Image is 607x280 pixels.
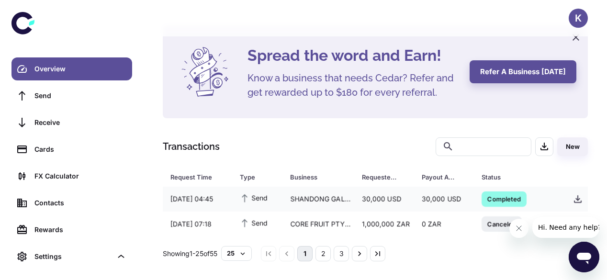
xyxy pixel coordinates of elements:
[247,44,458,67] h4: Spread the word and Earn!
[482,170,541,184] div: Status
[362,170,398,184] div: Requested Amount
[170,170,228,184] span: Request Time
[422,170,470,184] span: Payout Amount
[482,219,522,228] span: Canceled
[282,215,354,233] div: CORE FRUIT PTY. LTD
[240,170,279,184] span: Type
[11,57,132,80] a: Overview
[569,242,599,272] iframe: Button to launch messaging window
[34,117,126,128] div: Receive
[470,60,576,83] button: Refer a business [DATE]
[240,170,266,184] div: Type
[34,251,112,262] div: Settings
[240,192,268,203] span: Send
[11,138,132,161] a: Cards
[11,84,132,107] a: Send
[354,190,414,208] div: 30,000 USD
[6,7,69,14] span: Hi. Need any help?
[370,246,385,261] button: Go to last page
[259,246,387,261] nav: pagination navigation
[11,218,132,241] a: Rewards
[11,111,132,134] a: Receive
[315,246,331,261] button: Go to page 2
[414,215,474,233] div: 0 ZAR
[352,246,367,261] button: Go to next page
[569,9,588,28] button: K
[34,64,126,74] div: Overview
[34,144,126,155] div: Cards
[414,190,474,208] div: 30,000 USD
[297,246,313,261] button: page 1
[170,170,216,184] div: Request Time
[163,139,220,154] h1: Transactions
[221,246,252,260] button: 25
[34,198,126,208] div: Contacts
[34,224,126,235] div: Rewards
[11,245,132,268] div: Settings
[482,194,527,203] span: Completed
[334,246,349,261] button: Go to page 3
[362,170,410,184] span: Requested Amount
[240,217,268,228] span: Send
[247,71,458,100] h5: Know a business that needs Cedar? Refer and get rewarded up to $180 for every referral.
[163,215,232,233] div: [DATE] 07:18
[422,170,458,184] div: Payout Amount
[282,190,354,208] div: SHANDONG GALAXY INTERNATIONAL TRADING CO.,LTD
[11,191,132,214] a: Contacts
[163,190,232,208] div: [DATE] 04:45
[532,217,599,238] iframe: Message from company
[557,137,588,156] button: New
[354,215,414,233] div: 1,000,000 ZAR
[11,165,132,188] a: FX Calculator
[34,171,126,181] div: FX Calculator
[163,248,217,259] p: Showing 1-25 of 55
[34,90,126,101] div: Send
[509,219,528,238] iframe: Close message
[482,170,554,184] span: Status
